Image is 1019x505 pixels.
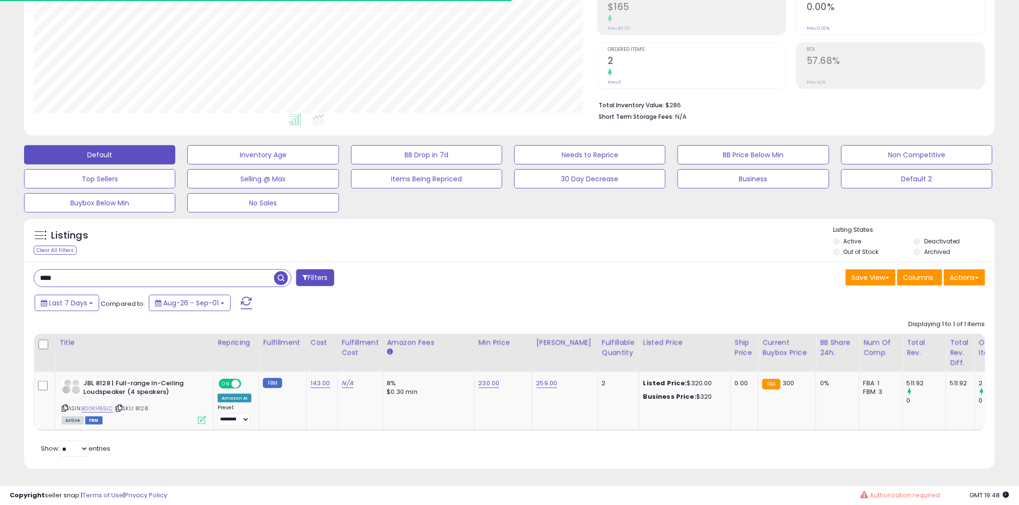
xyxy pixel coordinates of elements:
div: 0 [979,396,1018,405]
button: Non Competitive [841,145,993,164]
strong: Copyright [10,491,45,500]
div: Displaying 1 to 1 of 1 items [909,320,985,329]
div: Ordered Items [979,338,1014,358]
button: Top Sellers [24,169,175,189]
div: Fulfillment Cost [342,338,379,358]
span: 300 [783,379,795,388]
a: 143.00 [311,379,330,388]
span: N/A [675,112,687,121]
div: Total Rev. [907,338,942,358]
div: Fulfillable Quantity [602,338,635,358]
small: Amazon Fees. [387,348,393,356]
h2: 0.00% [807,1,985,14]
span: | SKU: 8128 [115,404,148,412]
span: Last 7 Days [49,298,87,308]
a: 259.00 [536,379,558,388]
small: FBA [762,379,780,390]
button: Default 2 [841,169,993,189]
button: Buybox Below Min [24,193,175,213]
button: Inventory Age [187,145,339,164]
button: No Sales [187,193,339,213]
div: Fulfillment [263,338,302,348]
small: Prev: 0.00% [807,25,830,31]
div: FBM: 3 [863,388,895,396]
b: Listed Price: [643,379,687,388]
div: Ship Price [735,338,754,358]
a: 230.00 [479,379,500,388]
a: Privacy Policy [125,491,167,500]
img: 41FsSkQvGPL._SL40_.jpg [62,379,81,394]
div: FBA: 1 [863,379,895,388]
small: Prev: N/A [807,79,825,85]
button: Filters [296,269,334,286]
div: 2 [602,379,632,388]
span: Compared to: [101,299,145,308]
div: Cost [311,338,334,348]
b: Business Price: [643,392,696,401]
div: Current Buybox Price [762,338,812,358]
span: Show: entries [41,444,110,453]
button: BB Drop in 7d [351,145,502,164]
div: $320 [643,392,723,401]
a: N/A [342,379,353,388]
button: Last 7 Days [35,295,99,311]
span: ROI [807,47,985,52]
button: BB Price Below Min [678,145,829,164]
button: Business [678,169,829,189]
div: Clear All Filters [34,246,77,255]
a: B00KI455LC [81,404,113,413]
button: Aug-26 - Sep-01 [149,295,231,311]
small: FBM [263,378,282,388]
span: Aug-26 - Sep-01 [163,298,219,308]
h2: 2 [608,55,786,68]
div: 511.92 [907,379,946,388]
span: OFF [240,379,255,388]
h2: $165 [608,1,786,14]
label: Deactivated [924,237,960,245]
span: FBM [85,417,103,425]
label: Out of Stock [844,248,879,256]
h2: 57.68% [807,55,985,68]
div: [PERSON_NAME] [536,338,594,348]
div: Preset: [218,404,251,426]
button: Selling @ Max [187,169,339,189]
span: All listings currently available for purchase on Amazon [62,417,84,425]
div: 8% [387,379,467,388]
div: 511.92 [950,379,967,388]
div: seller snap | | [10,491,167,500]
h5: Listings [51,229,88,242]
span: 2025-09-9 19:48 GMT [970,491,1009,500]
div: Min Price [479,338,528,348]
div: 0% [820,379,852,388]
div: Amazon AI [218,394,251,403]
label: Active [844,237,862,245]
button: Save View [846,269,896,286]
span: Columns [903,273,934,282]
div: BB Share 24h. [820,338,855,358]
small: Prev: $0.00 [608,25,630,31]
span: Ordered Items [608,47,786,52]
li: $286 [599,99,978,110]
div: Title [59,338,209,348]
div: 2 [979,379,1018,388]
button: Default [24,145,175,164]
button: Items Being Repriced [351,169,502,189]
div: Amazon Fees [387,338,470,348]
button: 30 Day Decrease [514,169,666,189]
b: Short Term Storage Fees: [599,113,674,121]
small: Prev: 0 [608,79,621,85]
b: JBL 8128 | Full-range In-Ceiling Loudspeaker (4 speakers) [83,379,200,399]
div: 0 [907,396,946,405]
b: Total Inventory Value: [599,101,664,109]
div: Num of Comp. [863,338,899,358]
button: Columns [897,269,942,286]
div: Total Rev. Diff. [950,338,971,368]
div: $320.00 [643,379,723,388]
a: Terms of Use [82,491,123,500]
div: Listed Price [643,338,727,348]
div: ASIN: [62,379,206,424]
button: Needs to Reprice [514,145,666,164]
div: Repricing [218,338,255,348]
div: $0.30 min [387,388,467,396]
div: 0.00 [735,379,751,388]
